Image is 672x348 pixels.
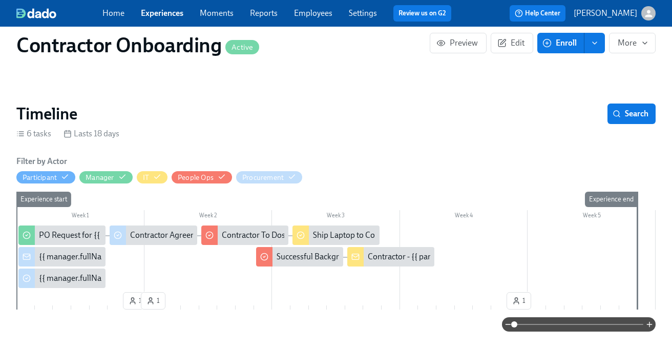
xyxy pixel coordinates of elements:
[146,296,160,306] span: 1
[225,44,259,51] span: Active
[609,33,656,53] button: More
[102,8,124,18] a: Home
[16,8,102,18] a: dado
[178,173,214,182] div: Hide People Ops
[141,8,183,18] a: Experiences
[242,173,284,182] div: Hide Procurement
[607,104,656,124] button: Search
[292,226,380,245] div: Ship Laptop to Contractor {{ participant.fullName }}
[574,6,656,21] button: [PERSON_NAME]
[200,8,234,18] a: Moments
[130,230,235,241] div: Contractor Agreement To Dos
[294,8,332,18] a: Employees
[18,247,106,267] div: {{ manager.fullName }} has submitted a PO request for their contractor
[491,33,533,53] button: Edit
[510,5,565,22] button: Help Center
[141,292,165,310] button: 1
[256,247,343,267] div: Successful Background Check Completion - {{ participant.startDate | MMMM Do, YYYY }} New Hires
[512,296,526,306] span: 1
[39,230,182,241] div: PO Request for {{ participant.fullName }}
[39,273,237,284] div: {{ manager.fullName }} has submitted a form, but no PO.
[86,173,114,182] div: Hide Manager
[16,171,75,183] button: Participant
[236,171,302,183] button: Procurement
[528,210,656,223] div: Week 5
[277,251,623,262] div: Successful Background Check Completion - {{ participant.startDate | MMMM Do, YYYY }} New Hires
[507,292,531,310] button: 1
[272,210,400,223] div: Week 3
[110,226,197,245] div: Contractor Agreement To Dos
[123,292,148,310] button: 1
[64,128,119,139] div: Lasts 18 days
[615,109,648,119] span: Search
[618,38,647,48] span: More
[16,33,259,57] h1: Contractor Onboarding
[16,8,56,18] img: dado
[398,8,446,18] a: Review us on G2
[584,33,605,53] button: enroll
[585,192,638,207] div: Experience end
[16,210,144,223] div: Week 1
[250,8,278,18] a: Reports
[16,128,51,139] div: 6 tasks
[574,8,637,19] p: [PERSON_NAME]
[137,171,167,183] button: IT
[23,173,57,182] div: Hide Participant
[16,156,67,167] h6: Filter by Actor
[201,226,288,245] div: Contractor To Dos
[438,38,478,48] span: Preview
[544,38,577,48] span: Enroll
[144,210,272,223] div: Week 2
[537,33,584,53] button: Enroll
[16,104,77,124] h2: Timeline
[172,171,232,183] button: People Ops
[393,5,451,22] button: Review us on G2
[129,296,142,306] span: 1
[79,171,132,183] button: Manager
[39,251,286,262] div: {{ manager.fullName }} has submitted a PO request for their contractor
[313,230,493,241] div: Ship Laptop to Contractor {{ participant.fullName }}
[347,247,434,267] div: Contractor - {{ participant.fullName }}- {{ participant.startDate | dddd MMMM Do, YYYY }}
[18,226,106,245] div: PO Request for {{ participant.fullName }}
[222,230,285,241] div: Contractor To Dos
[143,173,149,182] div: Hide IT
[430,33,487,53] button: Preview
[16,192,71,207] div: Experience start
[400,210,528,223] div: Week 4
[499,38,524,48] span: Edit
[349,8,377,18] a: Settings
[18,269,106,288] div: {{ manager.fullName }} has submitted a form, but no PO.
[515,8,560,18] span: Help Center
